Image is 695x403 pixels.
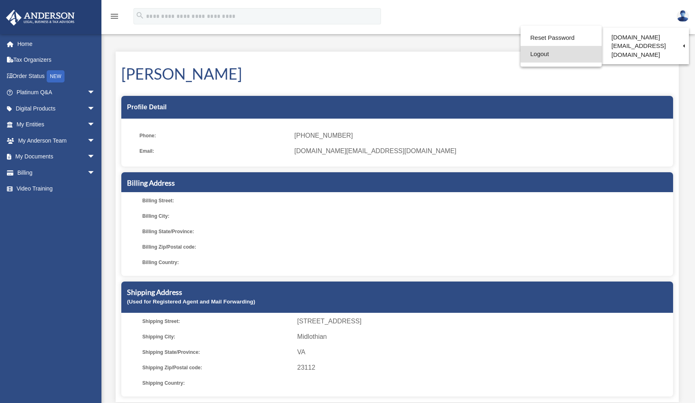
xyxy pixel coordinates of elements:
i: menu [110,11,119,21]
a: My Anderson Teamarrow_drop_down [6,132,108,149]
span: arrow_drop_down [87,84,103,101]
a: Logout [521,46,602,63]
span: Email: [140,145,289,157]
a: Platinum Q&Aarrow_drop_down [6,84,108,101]
span: arrow_drop_down [87,165,103,181]
a: My Documentsarrow_drop_down [6,149,108,165]
h5: Shipping Address [127,287,667,297]
h1: [PERSON_NAME] [121,63,673,84]
a: menu [110,14,119,21]
a: My Entitiesarrow_drop_down [6,117,108,133]
span: Shipping Country: [142,377,292,389]
span: Midlothian [297,331,670,342]
span: arrow_drop_down [87,100,103,117]
span: Billing Street: [142,195,292,206]
img: User Pic [677,10,689,22]
span: Shipping Zip/Postal code: [142,362,292,373]
div: Profile Detail [121,96,673,119]
span: [STREET_ADDRESS] [297,316,670,327]
a: Digital Productsarrow_drop_down [6,100,108,117]
a: [DOMAIN_NAME][EMAIL_ADDRESS][DOMAIN_NAME] [602,30,689,62]
a: Reset Password [521,30,602,46]
a: Order StatusNEW [6,68,108,84]
span: arrow_drop_down [87,117,103,133]
small: (Used for Registered Agent and Mail Forwarding) [127,299,255,305]
span: Shipping City: [142,331,292,342]
span: [DOMAIN_NAME][EMAIL_ADDRESS][DOMAIN_NAME] [295,145,667,157]
span: 23112 [297,362,670,373]
span: Phone: [140,130,289,141]
div: NEW [47,70,65,82]
a: Home [6,36,108,52]
i: search [136,11,144,20]
span: Billing City: [142,210,292,222]
span: Billing Country: [142,257,292,268]
span: Shipping State/Province: [142,347,292,358]
a: Tax Organizers [6,52,108,68]
h5: Billing Address [127,178,667,188]
a: Video Training [6,181,108,197]
span: [PHONE_NUMBER] [295,130,667,141]
span: VA [297,347,670,358]
img: Anderson Advisors Platinum Portal [4,10,77,26]
span: arrow_drop_down [87,132,103,149]
span: arrow_drop_down [87,149,103,165]
span: Billing State/Province: [142,226,292,237]
a: Billingarrow_drop_down [6,165,108,181]
span: Billing Zip/Postal code: [142,241,292,253]
span: Shipping Street: [142,316,292,327]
